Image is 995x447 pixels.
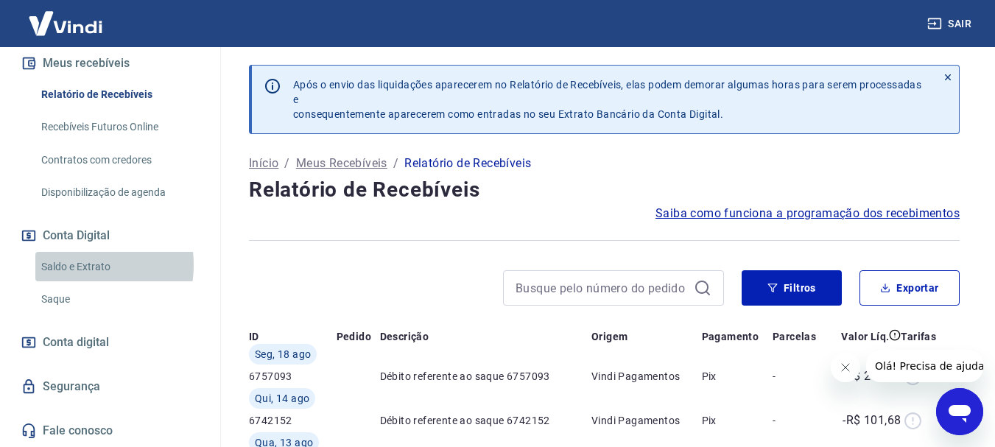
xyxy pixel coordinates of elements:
[404,155,531,172] p: Relatório de Recebíveis
[936,388,983,435] iframe: Botão para abrir a janela de mensagens
[866,350,983,382] iframe: Mensagem da empresa
[43,332,109,353] span: Conta digital
[35,80,203,110] a: Relatório de Recebíveis
[773,329,816,344] p: Parcelas
[380,329,429,344] p: Descrição
[591,413,702,428] p: Vindi Pagamentos
[773,369,827,384] p: -
[35,112,203,142] a: Recebíveis Futuros Online
[9,10,124,22] span: Olá! Precisa de ajuda?
[702,413,773,428] p: Pix
[18,370,203,403] a: Segurança
[249,369,337,384] p: 6757093
[773,413,827,428] p: -
[249,155,278,172] a: Início
[18,1,113,46] img: Vindi
[380,413,591,428] p: Débito referente ao saque 6742152
[901,329,936,344] p: Tarifas
[742,270,842,306] button: Filtros
[255,391,309,406] span: Qui, 14 ago
[702,369,773,384] p: Pix
[859,270,960,306] button: Exportar
[293,77,925,122] p: Após o envio das liquidações aparecerem no Relatório de Recebíveis, elas podem demorar algumas ho...
[249,175,960,205] h4: Relatório de Recebíveis
[655,205,960,222] a: Saiba como funciona a programação dos recebimentos
[35,145,203,175] a: Contratos com credores
[591,329,627,344] p: Origem
[702,329,759,344] p: Pagamento
[843,412,901,429] p: -R$ 101,68
[249,413,337,428] p: 6742152
[380,369,591,384] p: Débito referente ao saque 6757093
[516,277,688,299] input: Busque pelo número do pedido
[35,284,203,314] a: Saque
[296,155,387,172] a: Meus Recebíveis
[284,155,289,172] p: /
[18,219,203,252] button: Conta Digital
[18,415,203,447] a: Fale conosco
[591,369,702,384] p: Vindi Pagamentos
[249,329,259,344] p: ID
[393,155,398,172] p: /
[35,252,203,282] a: Saldo e Extrato
[841,329,889,344] p: Valor Líq.
[18,326,203,359] a: Conta digital
[18,47,203,80] button: Meus recebíveis
[924,10,977,38] button: Sair
[35,177,203,208] a: Disponibilização de agenda
[831,353,860,382] iframe: Fechar mensagem
[337,329,371,344] p: Pedido
[255,347,311,362] span: Seg, 18 ago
